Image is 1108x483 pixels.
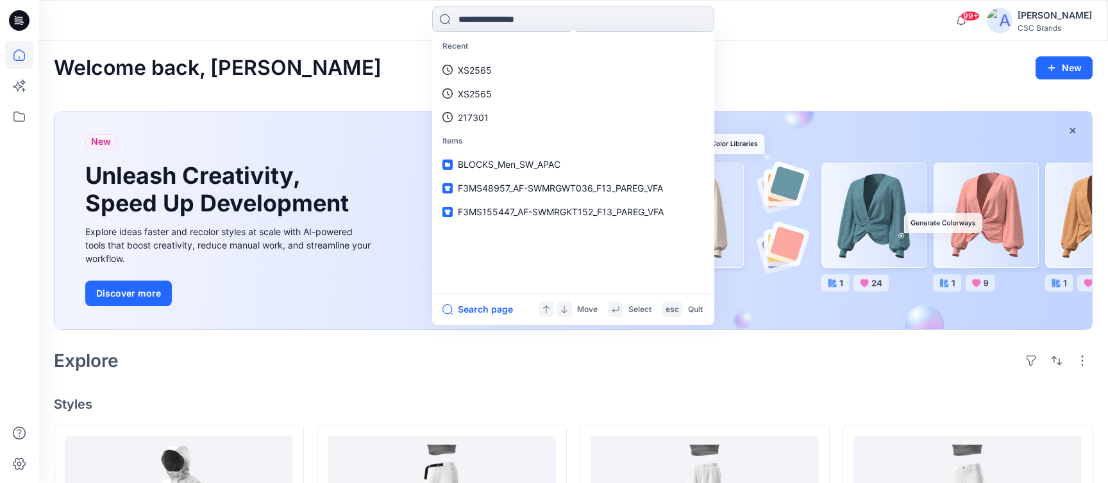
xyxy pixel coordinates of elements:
p: Recent [435,35,712,58]
button: New [1036,56,1093,79]
a: BLOCKS_Men_SW_APAC [435,152,712,176]
a: 217301 [435,106,712,129]
span: F3MS155447_AF-SWMRGKT152_F13_PAREG_VFA [458,206,664,217]
div: [PERSON_NAME] [1018,8,1092,23]
a: F3MS48957_AF-SWMRGWT036_F13_PAREG_VFA [435,176,712,200]
p: XS2565 [458,63,492,77]
span: F3MS48957_AF-SWMRGWT036_F13_PAREG_VFA [458,183,663,193]
a: XS2565 [435,58,712,82]
p: Quit [688,303,703,316]
a: XS2565 [435,82,712,106]
button: Discover more [85,281,172,306]
a: Discover more [85,281,374,306]
h2: Welcome back, [PERSON_NAME] [54,56,382,80]
p: Move [577,303,598,316]
button: Search page [442,302,513,317]
p: Items [435,129,712,153]
p: Select [628,303,651,316]
p: XS2565 [458,87,492,101]
a: F3MS155447_AF-SWMRGKT152_F13_PAREG_VFA [435,200,712,224]
div: CSC Brands [1018,23,1092,33]
h2: Explore [54,350,119,371]
img: avatar [987,8,1012,33]
h1: Unleash Creativity, Speed Up Development [85,162,355,217]
span: New [91,134,111,149]
p: esc [666,303,679,316]
span: BLOCKS_Men_SW_APAC [458,159,560,170]
span: 99+ [961,11,980,21]
div: Explore ideas faster and recolor styles at scale with AI-powered tools that boost creativity, red... [85,225,374,265]
p: 217301 [458,111,489,124]
h4: Styles [54,397,1093,412]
